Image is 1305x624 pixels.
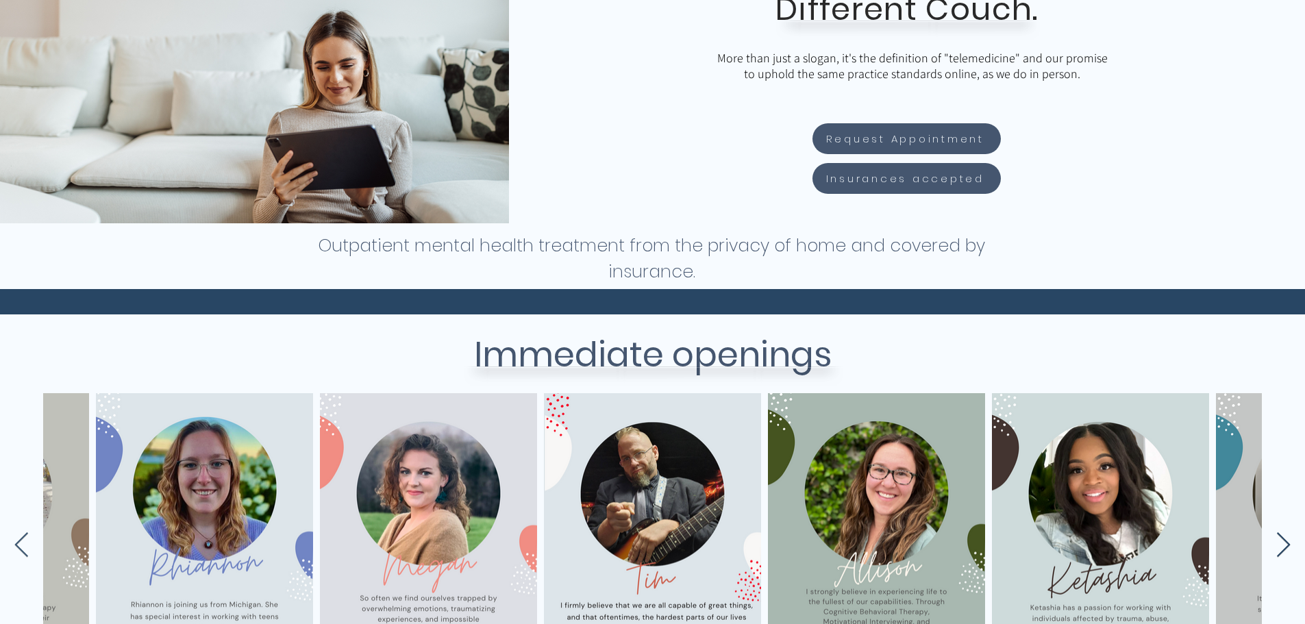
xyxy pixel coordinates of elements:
h2: Immediate openings [317,329,989,381]
a: Request Appointment [812,123,1001,154]
a: Insurances accepted [812,163,1001,194]
button: Previous Item [14,532,29,559]
p: More than just a slogan, it's the definition of "telemedicine" and our promise to uphold the same... [714,50,1111,82]
span: Request Appointment [826,131,984,147]
h1: Outpatient mental health treatment from the privacy of home and covered by insurance. [317,233,986,285]
span: Insurances accepted [826,171,984,186]
button: Next Item [1276,532,1291,559]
